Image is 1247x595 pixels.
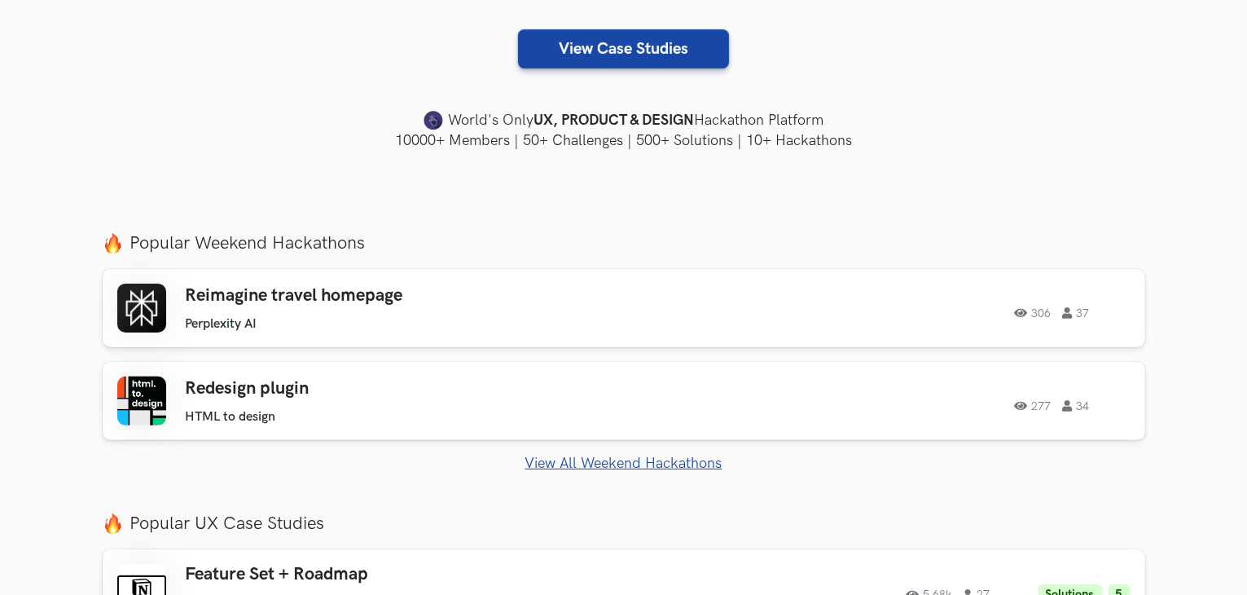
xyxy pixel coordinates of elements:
img: fire.png [103,513,123,534]
h3: Reimagine travel homepage [186,285,648,306]
img: uxhack-favicon-image.png [424,110,443,131]
span: 306 [1015,307,1052,319]
h3: Feature Set + Roadmap [186,564,648,585]
span: 34 [1063,400,1090,412]
span: 37 [1063,307,1090,319]
span: 277 [1015,400,1052,412]
li: HTML to design [186,409,276,425]
a: Reimagine travel homepage Perplexity AI 306 37 [103,269,1145,347]
a: View All Weekend Hackathons [103,455,1145,472]
label: Popular UX Case Studies [103,513,1145,535]
h4: 10000+ Members | 50+ Challenges | 500+ Solutions | 10+ Hackathons [103,130,1145,151]
h4: World's Only Hackathon Platform [103,109,1145,132]
a: Redesign plugin HTML to design 277 34 [103,362,1145,440]
h3: Redesign plugin [186,378,648,399]
a: View Case Studies [518,29,729,68]
strong: UX, PRODUCT & DESIGN [533,109,694,132]
img: fire.png [103,233,123,253]
label: Popular Weekend Hackathons [103,232,1145,254]
li: Perplexity AI [186,316,257,332]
